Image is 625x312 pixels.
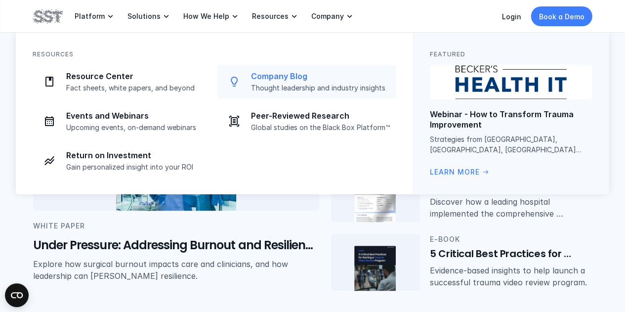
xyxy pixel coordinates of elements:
[5,283,29,307] button: Open CMP widget
[430,265,592,289] p: Evidence-based insights to help launch a successful trauma video review program.
[228,115,240,127] img: Journal icon
[354,177,396,231] img: Case study cover image
[33,49,74,59] p: Resources
[430,234,592,245] p: E-Book
[66,163,206,172] p: Gain personalized insight into your ROI
[251,71,390,82] p: Company Blog
[43,115,55,127] img: Calendar icon
[33,237,319,254] h5: Under Pressure: Addressing Burnout and Resilience in Surgical Teams
[33,259,319,282] p: Explore how surgical burnout impacts care and clinicians, and how leadership can [PERSON_NAME] re...
[531,6,592,26] a: Book a Demo
[502,12,521,21] a: Login
[33,8,63,25] img: SST logo
[228,76,240,88] img: Lightbulb icon
[430,167,480,178] p: Learn More
[66,150,206,161] p: Return on Investment
[331,234,592,291] a: Trauma e-book coverE-Book5 Critical Best Practices for Starting a Trauma Video Review ProgramEvid...
[251,84,390,92] p: Thought leadership and industry insights
[311,12,344,21] p: Company
[66,123,206,132] p: Upcoming events, on-demand webinars
[539,11,584,22] p: Book a Demo
[183,12,229,21] p: How We Help
[33,104,211,138] a: Calendar iconEvents and WebinarsUpcoming events, on-demand webinars
[217,104,396,138] a: Journal iconPeer-Reviewed ResearchGlobal studies on the Black Box Platform™
[482,168,490,176] span: arrow_right_alt
[430,65,592,99] img: Becker's logo
[75,12,105,21] p: Platform
[430,109,592,130] p: Webinar - How to Transform Trauma Improvement
[430,196,592,220] p: Discover how a leading hospital implemented the comprehensive [MEDICAL_DATA] solution in just 14 ...
[33,221,319,232] p: White Paper
[430,49,465,59] p: Featured
[33,65,211,98] a: Paper iconResource CenterFact sheets, white papers, and beyond
[217,65,396,98] a: Lightbulb iconCompany BlogThought leadership and industry insights
[252,12,289,21] p: Resources
[66,111,206,121] p: Events and Webinars
[43,155,55,167] img: Investment icon
[43,76,55,88] img: Paper icon
[33,144,211,178] a: Investment iconReturn on InvestmentGain personalized insight into your ROI
[430,65,592,178] a: Becker's logoWebinar - How to Transform Trauma ImprovementStrategies from [GEOGRAPHIC_DATA], [GEO...
[66,84,206,92] p: Fact sheets, white papers, and beyond
[251,123,390,132] p: Global studies on the Black Box Platform™
[251,111,390,121] p: Peer-Reviewed Research
[66,71,206,82] p: Resource Center
[354,246,396,300] img: Trauma e-book cover
[127,12,161,21] p: Solutions
[430,247,592,261] h6: 5 Critical Best Practices for Starting a Trauma Video Review Program
[430,134,592,155] p: Strategies from [GEOGRAPHIC_DATA], [GEOGRAPHIC_DATA], [GEOGRAPHIC_DATA][US_STATE], and [GEOGRAPHI...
